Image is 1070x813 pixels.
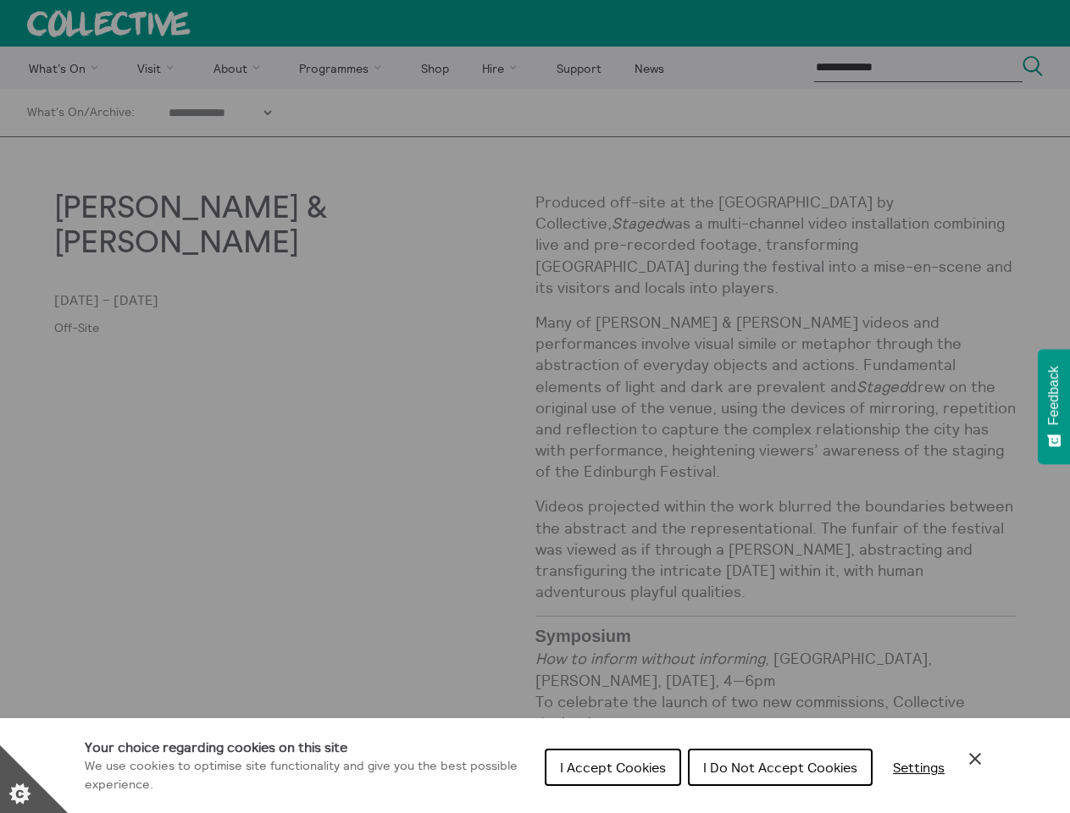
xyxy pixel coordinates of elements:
[965,749,985,769] button: Close Cookie Control
[1038,349,1070,464] button: Feedback - Show survey
[85,737,531,757] h1: Your choice regarding cookies on this site
[703,759,857,776] span: I Do Not Accept Cookies
[688,749,873,786] button: I Do Not Accept Cookies
[545,749,681,786] button: I Accept Cookies
[85,757,531,794] p: We use cookies to optimise site functionality and give you the best possible experience.
[879,750,958,784] button: Settings
[1046,366,1062,425] span: Feedback
[893,759,945,776] span: Settings
[560,759,666,776] span: I Accept Cookies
